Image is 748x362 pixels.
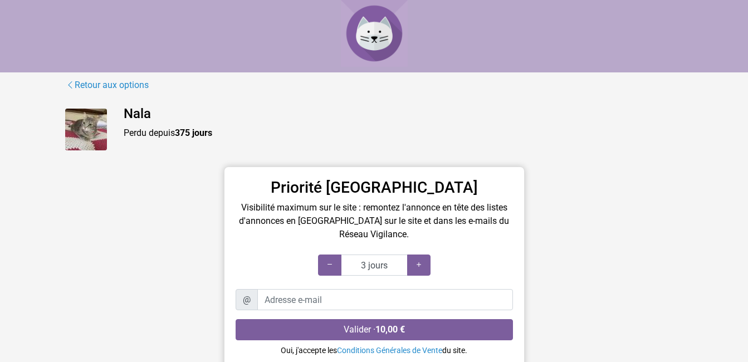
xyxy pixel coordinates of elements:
[236,178,513,197] h3: Priorité [GEOGRAPHIC_DATA]
[236,319,513,340] button: Valider ·10,00 €
[236,201,513,241] p: Visibilité maximum sur le site : remontez l'annonce en tête des listes d'annonces en [GEOGRAPHIC_...
[175,128,212,138] strong: 375 jours
[257,289,513,310] input: Adresse e-mail
[65,78,149,92] a: Retour aux options
[337,346,442,355] a: Conditions Générales de Vente
[236,289,258,310] span: @
[124,106,683,122] h4: Nala
[375,324,405,335] strong: 10,00 €
[124,126,683,140] p: Perdu depuis
[281,346,467,355] small: Oui, j'accepte les du site.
